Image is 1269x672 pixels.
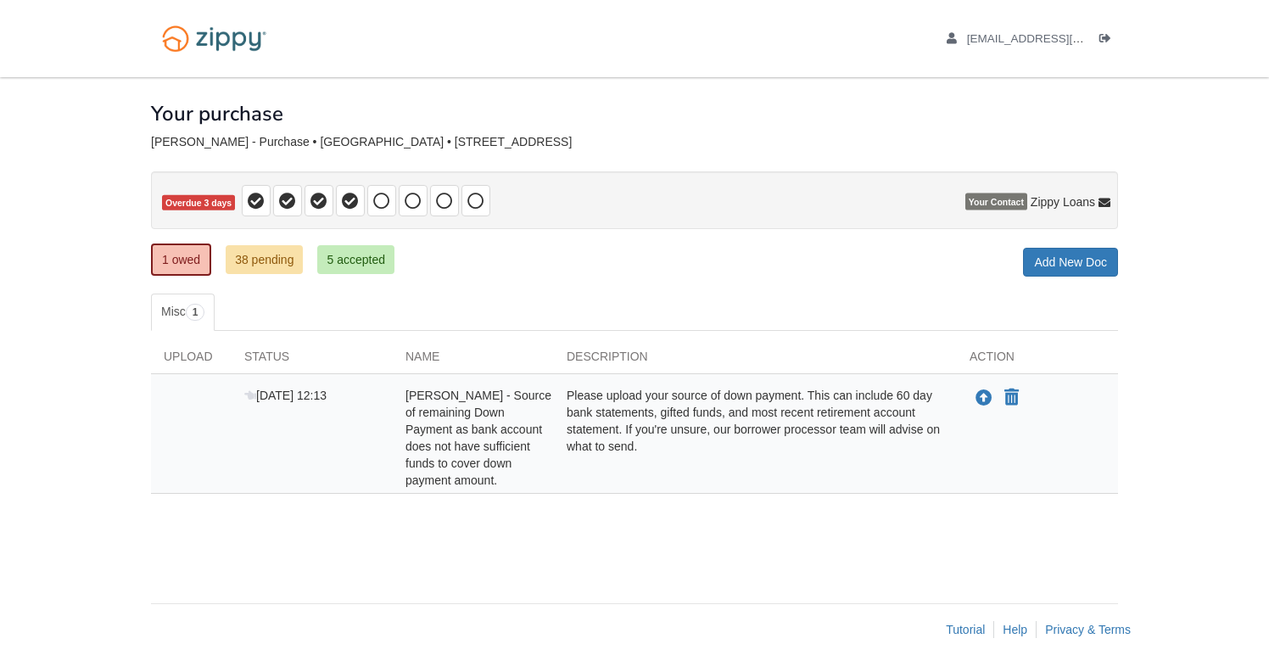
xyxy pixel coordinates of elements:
[232,348,393,373] div: Status
[974,387,994,409] button: Upload Robert Fultz - Source of remaining Down Payment as bank account does not have sufficient f...
[186,304,205,321] span: 1
[151,348,232,373] div: Upload
[162,195,235,211] span: Overdue 3 days
[1099,32,1118,49] a: Log out
[151,244,211,276] a: 1 owed
[946,623,985,636] a: Tutorial
[554,387,957,489] div: Please upload your source of down payment. This can include 60 day bank statements, gifted funds,...
[1031,193,1095,210] span: Zippy Loans
[1003,623,1027,636] a: Help
[226,245,303,274] a: 38 pending
[405,389,551,487] span: [PERSON_NAME] - Source of remaining Down Payment as bank account does not have sufficient funds t...
[965,193,1027,210] span: Your Contact
[151,294,215,331] a: Misc
[1023,248,1118,277] a: Add New Doc
[957,348,1118,373] div: Action
[244,389,327,402] span: [DATE] 12:13
[1003,388,1020,408] button: Declare Robert Fultz - Source of remaining Down Payment as bank account does not have sufficient ...
[151,17,277,60] img: Logo
[1045,623,1131,636] a: Privacy & Terms
[967,32,1161,45] span: rfultz@bsu.edu
[393,348,554,373] div: Name
[947,32,1161,49] a: edit profile
[317,245,394,274] a: 5 accepted
[554,348,957,373] div: Description
[151,135,1118,149] div: [PERSON_NAME] - Purchase • [GEOGRAPHIC_DATA] • [STREET_ADDRESS]
[151,103,283,125] h1: Your purchase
